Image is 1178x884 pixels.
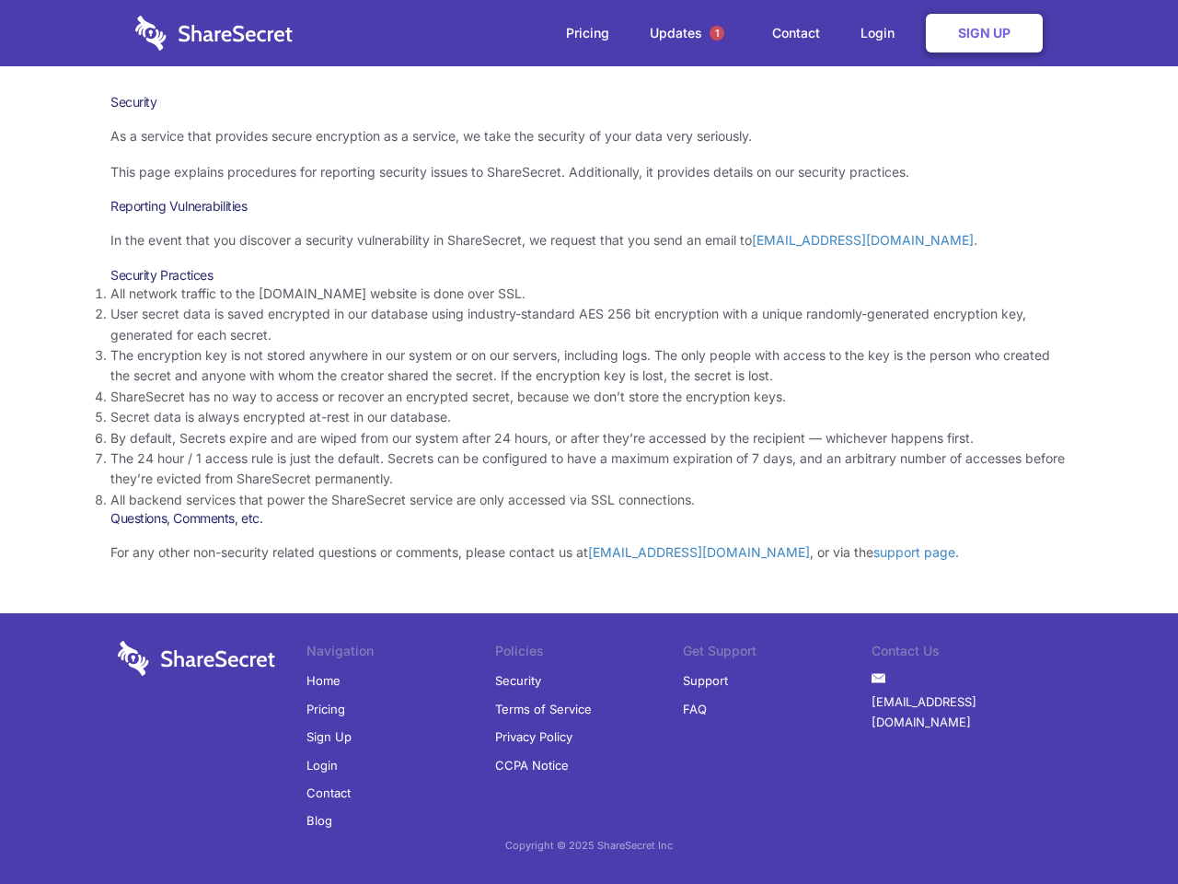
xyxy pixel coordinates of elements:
[110,407,1068,427] li: Secret data is always encrypted at-rest in our database.
[495,723,572,750] a: Privacy Policy
[110,198,1068,215] h3: Reporting Vulnerabilities
[110,448,1068,490] li: The 24 hour / 1 access rule is just the default. Secrets can be configured to have a maximum expi...
[306,751,338,779] a: Login
[683,667,728,694] a: Support
[588,544,810,560] a: [EMAIL_ADDRESS][DOMAIN_NAME]
[495,641,684,667] li: Policies
[872,641,1060,667] li: Contact Us
[495,667,541,694] a: Security
[548,5,628,62] a: Pricing
[110,230,1068,250] p: In the event that you discover a security vulnerability in ShareSecret, we request that you send ...
[110,542,1068,563] p: For any other non-security related questions or comments, please contact us at , or via the .
[683,641,872,667] li: Get Support
[110,490,1068,510] li: All backend services that power the ShareSecret service are only accessed via SSL connections.
[872,688,1060,737] a: [EMAIL_ADDRESS][DOMAIN_NAME]
[110,267,1068,284] h3: Security Practices
[306,779,351,807] a: Contact
[110,428,1068,448] li: By default, Secrets expire and are wiped from our system after 24 hours, or after they’re accesse...
[306,807,332,834] a: Blog
[926,14,1043,52] a: Sign Up
[306,723,352,750] a: Sign Up
[306,695,345,723] a: Pricing
[306,641,495,667] li: Navigation
[495,695,592,723] a: Terms of Service
[135,16,293,51] img: logo-wordmark-white-trans-d4663122ce5f474addd5e946df7df03e33cb6a1c49d2221995e7729f52c070b2.svg
[683,695,707,723] a: FAQ
[118,641,275,676] img: logo-wordmark-white-trans-d4663122ce5f474addd5e946df7df03e33cb6a1c49d2221995e7729f52c070b2.svg
[110,304,1068,345] li: User secret data is saved encrypted in our database using industry-standard AES 256 bit encryptio...
[110,510,1068,527] h3: Questions, Comments, etc.
[110,94,1068,110] h1: Security
[110,387,1068,407] li: ShareSecret has no way to access or recover an encrypted secret, because we don’t store the encry...
[110,126,1068,146] p: As a service that provides secure encryption as a service, we take the security of your data very...
[842,5,922,62] a: Login
[754,5,838,62] a: Contact
[110,284,1068,304] li: All network traffic to the [DOMAIN_NAME] website is done over SSL.
[110,345,1068,387] li: The encryption key is not stored anywhere in our system or on our servers, including logs. The on...
[873,544,955,560] a: support page
[710,26,724,41] span: 1
[752,232,974,248] a: [EMAIL_ADDRESS][DOMAIN_NAME]
[110,162,1068,182] p: This page explains procedures for reporting security issues to ShareSecret. Additionally, it prov...
[306,667,341,694] a: Home
[495,751,569,779] a: CCPA Notice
